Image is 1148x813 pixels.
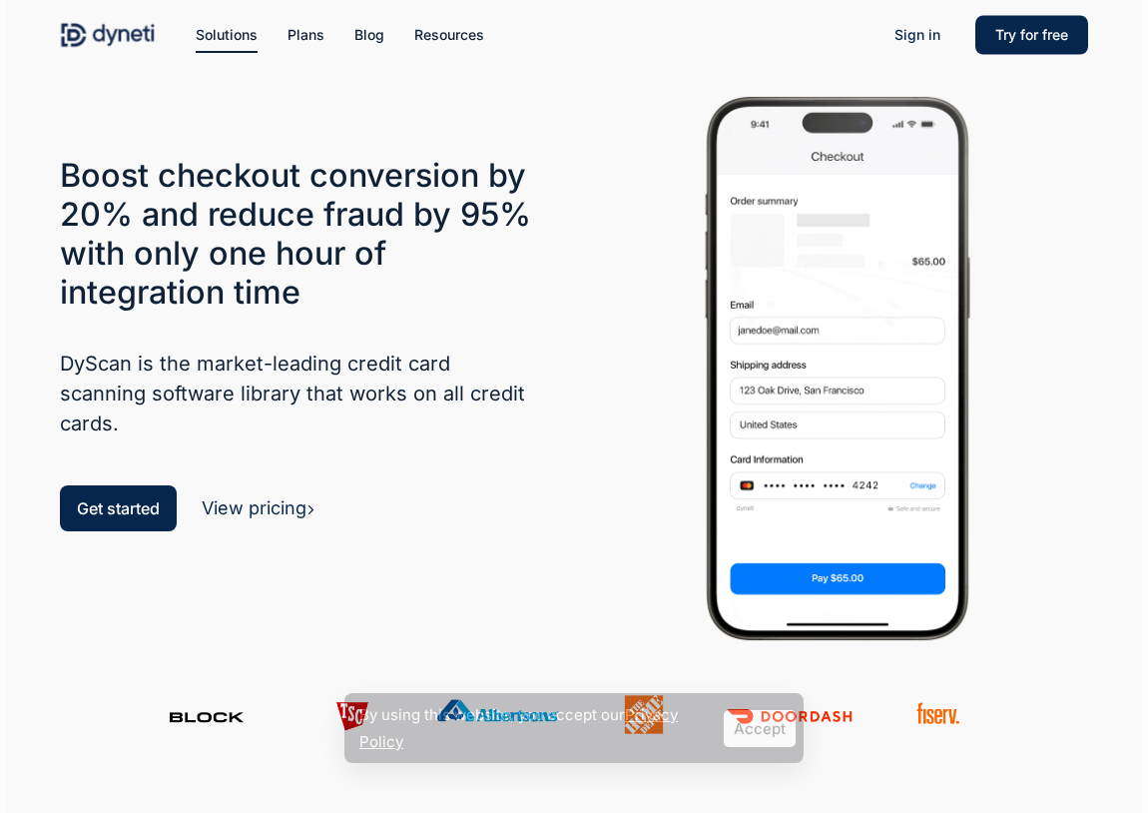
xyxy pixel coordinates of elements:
a: Accept [724,710,796,747]
img: Dyneti Technologies [60,20,156,50]
a: Resources [414,24,484,46]
span: Plans [287,26,324,43]
span: Try for free [995,26,1068,43]
p: By using this website, you accept our [359,701,724,755]
a: Try for free [975,24,1088,46]
span: Sign in [894,26,940,43]
a: Blog [354,24,384,46]
span: Blog [354,26,384,43]
a: Solutions [196,24,258,46]
span: Solutions [196,26,258,43]
span: Resources [414,26,484,43]
img: client [872,695,998,734]
a: Plans [287,24,324,46]
img: client [144,695,270,734]
h3: Boost checkout conversion by 20% and reduce fraud by 95% with only one hour of integration time [60,156,539,312]
img: client [289,695,415,734]
h5: DyScan is the market-leading credit card scanning software library that works on all credit cards. [60,349,539,438]
span: Get started [77,498,160,518]
a: Sign in [874,19,960,51]
a: View pricing [202,497,315,518]
a: Get started [60,485,177,531]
